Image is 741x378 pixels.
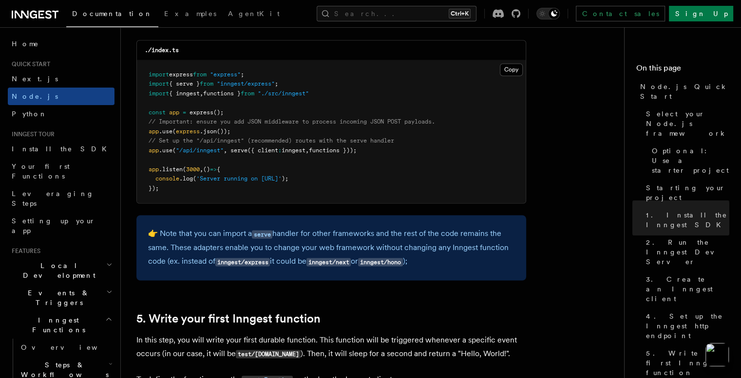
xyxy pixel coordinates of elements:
[213,109,224,116] span: ();
[164,10,216,18] span: Examples
[203,166,210,173] span: ()
[252,229,272,238] a: serve
[646,237,729,267] span: 2. Run the Inngest Dev Server
[183,109,186,116] span: =
[159,166,183,173] span: .listen
[217,128,230,135] span: ());
[159,128,172,135] span: .use
[241,90,254,97] span: from
[449,9,471,18] kbd: Ctrl+K
[12,190,94,207] span: Leveraging Steps
[196,175,282,182] span: 'Server running on [URL]'
[149,118,435,125] span: // Important: ensure you add JSON middleware to process incoming JSON POST payloads.
[200,90,203,97] span: ,
[12,217,95,234] span: Setting up your app
[193,71,207,78] span: from
[646,109,729,138] span: Select your Node.js framework
[278,147,282,154] span: :
[8,311,114,339] button: Inngest Functions
[275,80,278,87] span: ;
[282,147,305,154] span: inngest
[309,147,357,154] span: functions }));
[149,90,169,97] span: import
[640,82,729,101] span: Node.js Quick Start
[172,128,176,135] span: (
[536,8,560,19] button: Toggle dark mode
[247,147,278,154] span: ({ client
[17,339,114,356] a: Overview
[8,88,114,105] a: Node.js
[179,175,193,182] span: .log
[642,105,729,142] a: Select your Node.js framework
[149,137,394,144] span: // Set up the "/api/inngest" (recommended) routes with the serve handler
[12,75,58,83] span: Next.js
[646,348,729,378] span: 5. Write your first Inngest function
[8,35,114,53] a: Home
[159,147,172,154] span: .use
[149,128,159,135] span: app
[72,10,152,18] span: Documentation
[636,78,729,105] a: Node.js Quick Start
[8,284,114,311] button: Events & Triggers
[642,206,729,234] a: 1. Install the Inngest SDK
[21,343,121,351] span: Overview
[646,210,729,230] span: 1. Install the Inngest SDK
[12,110,47,118] span: Python
[176,147,224,154] span: "/api/inngest"
[145,47,179,54] code: ./index.ts
[215,258,270,266] code: inngest/express
[183,166,186,173] span: (
[176,128,200,135] span: express
[8,60,50,68] span: Quick start
[136,311,321,325] a: 5. Write your first Inngest function
[636,62,729,78] h4: On this page
[306,258,351,266] code: inngest/next
[8,130,55,138] span: Inngest tour
[646,183,729,202] span: Starting your project
[8,315,105,335] span: Inngest Functions
[200,166,203,173] span: ,
[652,146,729,175] span: Optional: Use a starter project
[236,350,301,358] code: test/[DOMAIN_NAME]
[149,80,169,87] span: import
[642,270,729,307] a: 3. Create an Inngest client
[252,230,272,238] code: serve
[646,274,729,304] span: 3. Create an Inngest client
[12,145,113,153] span: Install the SDK
[200,128,217,135] span: .json
[230,147,247,154] span: serve
[66,3,158,27] a: Documentation
[8,158,114,185] a: Your first Functions
[149,71,169,78] span: import
[648,142,729,179] a: Optional: Use a starter project
[8,140,114,158] a: Install the SDK
[193,175,196,182] span: (
[642,307,729,344] a: 4. Set up the Inngest http endpoint
[282,175,288,182] span: );
[241,71,244,78] span: ;
[8,185,114,212] a: Leveraging Steps
[149,185,159,192] span: });
[136,333,526,360] p: In this step, you will write your first durable function. This function will be triggered wheneve...
[228,10,280,18] span: AgentKit
[203,90,241,97] span: functions }
[8,247,40,255] span: Features
[200,80,213,87] span: from
[12,162,70,180] span: Your first Functions
[155,175,179,182] span: console
[642,179,729,206] a: Starting your project
[358,258,402,266] code: inngest/hono
[669,6,733,21] a: Sign Up
[158,3,222,26] a: Examples
[8,105,114,123] a: Python
[224,147,227,154] span: ,
[148,227,514,269] p: 👉 Note that you can import a handler for other frameworks and the rest of the code remains the sa...
[12,92,58,100] span: Node.js
[8,212,114,239] a: Setting up your app
[210,166,217,173] span: =>
[305,147,309,154] span: ,
[186,166,200,173] span: 3000
[258,90,309,97] span: "./src/inngest"
[149,166,159,173] span: app
[169,80,200,87] span: { serve }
